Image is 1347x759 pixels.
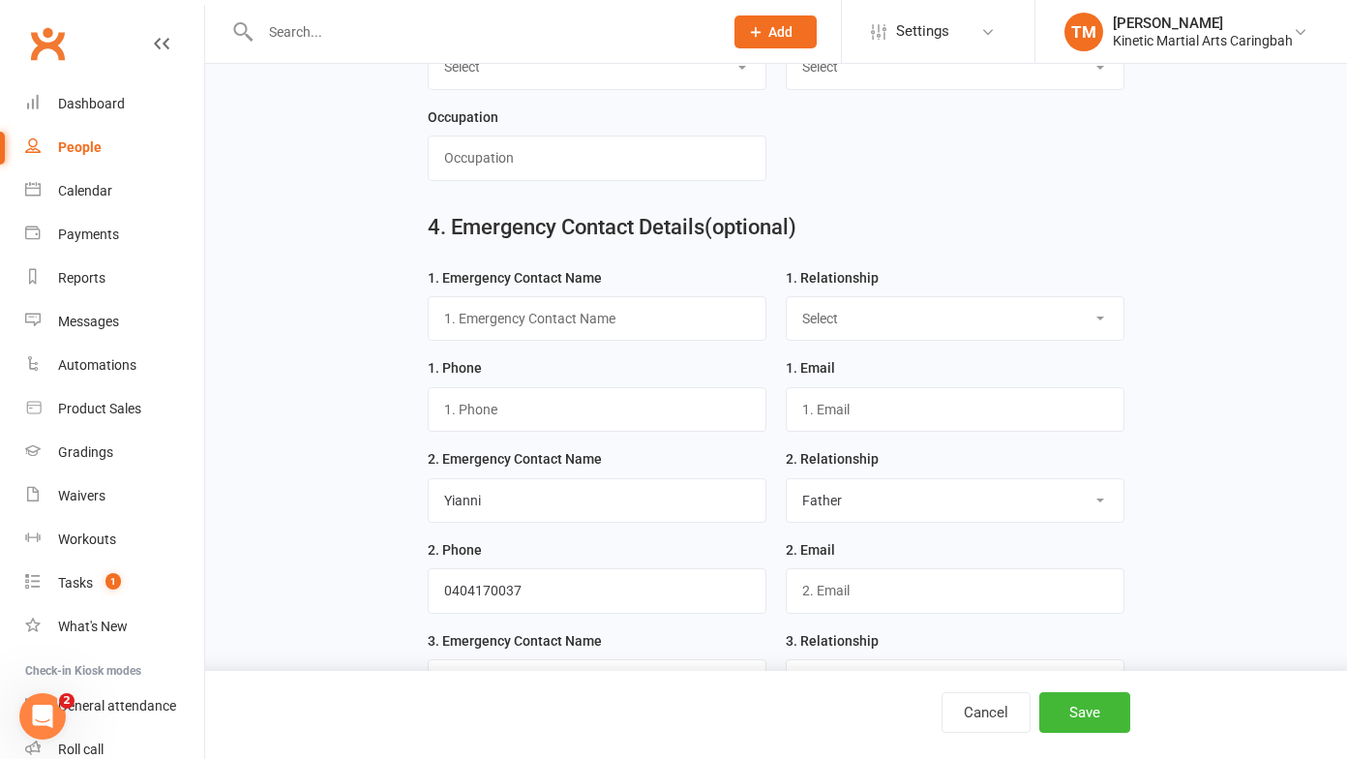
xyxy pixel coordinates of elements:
span: (optional) [704,215,796,239]
input: Occupation [428,136,766,180]
div: Messages [58,314,119,329]
input: 1. Phone [428,387,766,432]
div: Tasks [58,575,93,591]
div: Waivers [58,488,105,503]
input: 1. Email [786,387,1124,432]
a: Clubworx [23,19,72,68]
span: Settings [896,10,949,53]
div: Kinetic Martial Arts Caringbah [1113,32,1293,49]
div: TM [1064,13,1103,51]
div: Reports [58,270,105,286]
input: 2. Emergency Contact Name [428,478,766,523]
span: Add [768,24,793,40]
a: Waivers [25,474,204,518]
a: Reports [25,257,204,300]
a: Calendar [25,169,204,213]
div: Dashboard [58,96,125,111]
a: Messages [25,300,204,344]
label: 2. Phone [428,539,482,561]
div: Calendar [58,183,112,198]
label: 1. Phone [428,357,482,379]
label: Occupation [428,106,498,128]
div: People [58,139,102,155]
div: Workouts [58,531,116,547]
button: Add [734,15,817,48]
a: Dashboard [25,82,204,126]
div: [PERSON_NAME] [1113,15,1293,32]
a: Automations [25,344,204,387]
a: General attendance kiosk mode [25,684,204,728]
input: 1. Emergency Contact Name [428,296,766,341]
label: 3. Relationship [786,630,879,652]
span: 1 [105,573,121,590]
label: 2. Email [786,539,835,561]
label: 2. Relationship [786,448,879,470]
label: 1. Email [786,357,835,379]
label: 1. Relationship [786,267,879,288]
h2: 4. Emergency Contact Details [428,216,1123,239]
a: What's New [25,605,204,649]
label: 2. Emergency Contact Name [428,448,602,470]
label: 1. Emergency Contact Name [428,267,602,288]
input: 3. Emergency Contact Name [428,659,766,704]
a: Gradings [25,431,204,474]
div: Payments [58,227,119,242]
a: Tasks 1 [25,562,204,605]
input: Search... [254,18,709,46]
a: Payments [25,213,204,257]
div: Gradings [58,444,113,460]
a: Workouts [25,518,204,562]
label: 3. Emergency Contact Name [428,630,602,652]
iframe: Intercom live chat [19,693,66,740]
a: Product Sales [25,387,204,431]
a: People [25,126,204,169]
input: 2. Email [786,568,1124,613]
span: 2 [59,693,75,709]
input: 2. Phone [428,568,766,613]
div: What's New [58,619,128,634]
div: Automations [58,357,136,373]
button: Save [1039,692,1130,733]
div: Roll call [58,742,104,757]
button: Cancel [942,692,1031,733]
div: Product Sales [58,401,141,416]
div: General attendance [58,698,176,713]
